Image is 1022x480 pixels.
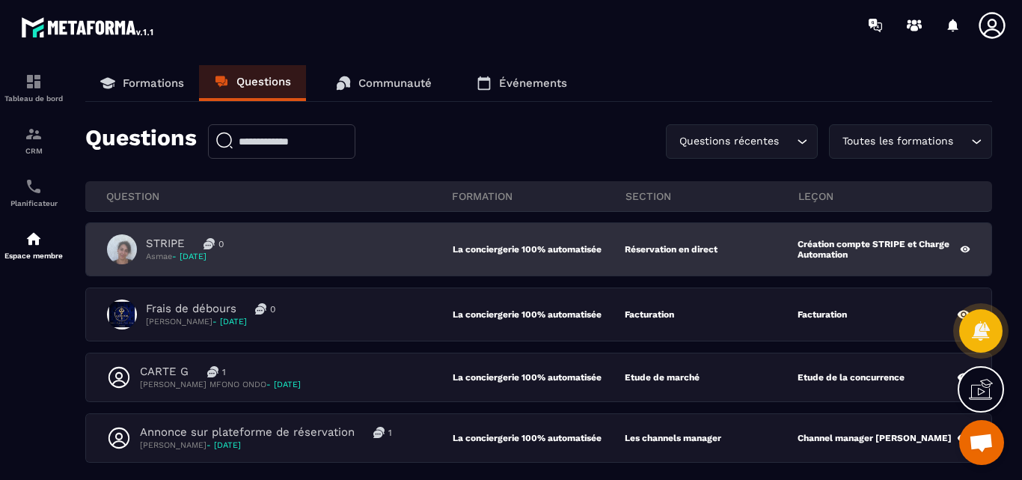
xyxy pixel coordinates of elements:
span: - [DATE] [266,380,301,389]
p: 1 [222,366,226,378]
p: [PERSON_NAME] [140,440,392,451]
p: Questions [236,75,291,88]
a: automationsautomationsEspace membre [4,219,64,271]
p: FORMATION [452,189,625,203]
div: Search for option [666,124,818,159]
p: 0 [270,303,275,315]
p: Etude de la concurrence [798,372,905,383]
p: STRIPE [146,237,185,251]
p: [PERSON_NAME] MFONO ONDO [140,379,301,390]
p: Etude de marché [625,372,700,383]
p: CRM [4,147,64,155]
p: 1 [388,427,392,439]
p: La conciergerie 100% automatisée [453,309,625,320]
span: - [DATE] [206,440,241,450]
p: [PERSON_NAME] [146,316,275,327]
span: - [DATE] [172,252,206,261]
p: Asmae [146,251,224,262]
a: Ouvrir le chat [959,420,1004,465]
p: section [625,189,798,203]
img: messages [207,366,218,377]
p: Annonce sur plateforme de réservation [140,425,355,440]
a: schedulerschedulerPlanificateur [4,166,64,219]
a: Événements [462,65,582,101]
p: 0 [218,238,224,250]
p: leçon [798,189,971,203]
p: Communauté [358,76,432,90]
img: messages [373,427,385,438]
a: Communauté [321,65,447,101]
input: Search for option [956,133,967,150]
input: Search for option [782,133,793,150]
p: Frais de débours [146,302,236,316]
span: Questions récentes [676,133,782,150]
img: automations [25,230,43,248]
img: logo [21,13,156,40]
p: Formations [123,76,184,90]
p: Planificateur [4,199,64,207]
p: Facturation [798,309,847,320]
img: formation [25,125,43,143]
a: formationformationTableau de bord [4,61,64,114]
p: La conciergerie 100% automatisée [453,433,625,443]
p: Les channels manager [625,433,721,443]
img: messages [204,238,215,249]
p: Questions [85,124,197,159]
p: Espace membre [4,252,64,260]
img: scheduler [25,177,43,195]
p: La conciergerie 100% automatisée [453,372,625,383]
p: La conciergerie 100% automatisée [453,244,625,255]
div: Search for option [829,124,992,159]
p: Facturation [625,309,674,320]
img: formation [25,73,43,91]
img: messages [255,303,266,315]
p: Création compte STRIPE et Charge Automation [798,239,960,260]
p: Réservation en direct [625,244,717,255]
span: - [DATE] [212,317,247,326]
p: Tableau de bord [4,94,64,103]
p: CARTE G [140,365,189,379]
p: Événements [499,76,567,90]
p: Channel manager [PERSON_NAME] [798,433,952,443]
span: Toutes les formations [839,133,956,150]
a: Formations [85,65,199,101]
a: formationformationCRM [4,114,64,166]
p: QUESTION [106,189,452,203]
a: Questions [199,65,306,101]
